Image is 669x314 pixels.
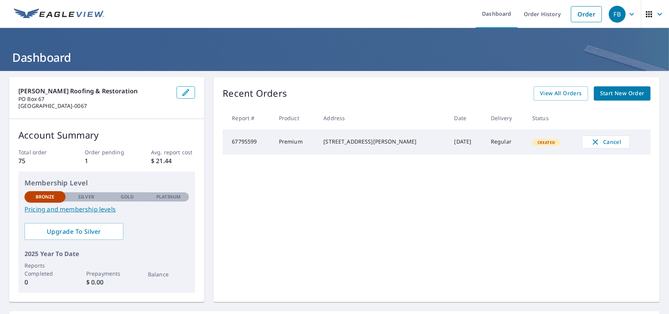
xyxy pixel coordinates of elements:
[86,278,127,287] p: $ 0.00
[25,249,189,258] p: 2025 Year To Date
[18,96,171,102] p: PO Box 67
[533,140,559,145] span: Created
[78,193,94,200] p: Silver
[25,178,189,188] p: Membership Level
[323,138,442,145] div: [STREET_ADDRESS][PERSON_NAME]
[148,270,189,278] p: Balance
[121,193,134,200] p: Gold
[609,6,626,23] div: FB
[571,6,602,22] a: Order
[86,269,127,278] p: Prepayments
[18,128,195,142] p: Account Summary
[18,86,171,96] p: [PERSON_NAME] Roofing & Restoration
[582,136,630,149] button: Cancel
[526,107,576,129] th: Status
[25,223,123,240] a: Upgrade To Silver
[223,86,287,101] p: Recent Orders
[273,129,318,155] td: Premium
[448,107,485,129] th: Date
[448,129,485,155] td: [DATE]
[85,156,129,165] p: 1
[25,205,189,214] a: Pricing and membership levels
[151,156,195,165] p: $ 21.44
[151,148,195,156] p: Avg. report cost
[25,278,66,287] p: 0
[85,148,129,156] p: Order pending
[540,89,582,98] span: View All Orders
[600,89,644,98] span: Start New Order
[223,107,272,129] th: Report #
[18,156,62,165] p: 75
[9,50,660,65] h1: Dashboard
[223,129,272,155] td: 67795599
[590,137,622,147] span: Cancel
[534,86,588,101] a: View All Orders
[25,261,66,278] p: Reports Completed
[18,102,171,109] p: [GEOGRAPHIC_DATA]-0067
[594,86,651,101] a: Start New Order
[36,193,55,200] p: Bronze
[31,227,117,236] span: Upgrade To Silver
[317,107,448,129] th: Address
[485,129,526,155] td: Regular
[485,107,526,129] th: Delivery
[14,8,104,20] img: EV Logo
[156,193,180,200] p: Platinum
[273,107,318,129] th: Product
[18,148,62,156] p: Total order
